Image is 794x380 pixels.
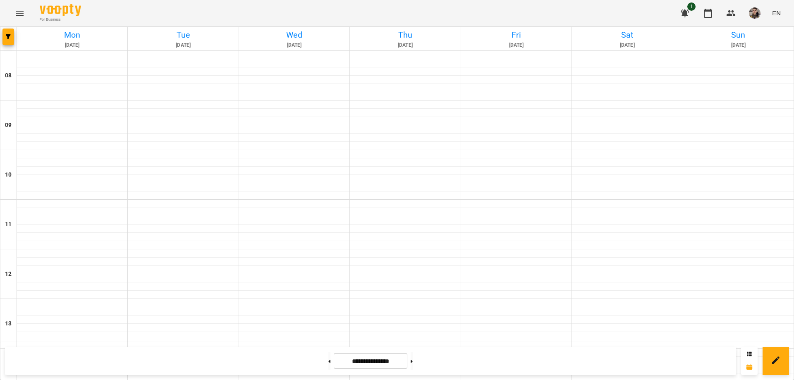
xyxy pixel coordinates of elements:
[5,71,12,80] h6: 08
[5,319,12,328] h6: 13
[40,4,81,16] img: Voopty Logo
[462,29,570,41] h6: Fri
[573,29,681,41] h6: Sat
[129,41,237,49] h6: [DATE]
[749,7,761,19] img: fc1e08aabc335e9c0945016fe01e34a0.jpg
[351,29,459,41] h6: Thu
[129,29,237,41] h6: Tue
[769,5,784,21] button: EN
[351,41,459,49] h6: [DATE]
[240,41,348,49] h6: [DATE]
[18,29,126,41] h6: Mon
[573,41,681,49] h6: [DATE]
[240,29,348,41] h6: Wed
[5,121,12,130] h6: 09
[684,41,792,49] h6: [DATE]
[462,41,570,49] h6: [DATE]
[684,29,792,41] h6: Sun
[5,170,12,179] h6: 10
[772,9,781,17] span: EN
[5,270,12,279] h6: 12
[687,2,696,11] span: 1
[5,220,12,229] h6: 11
[40,17,81,22] span: For Business
[18,41,126,49] h6: [DATE]
[10,3,30,23] button: Menu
